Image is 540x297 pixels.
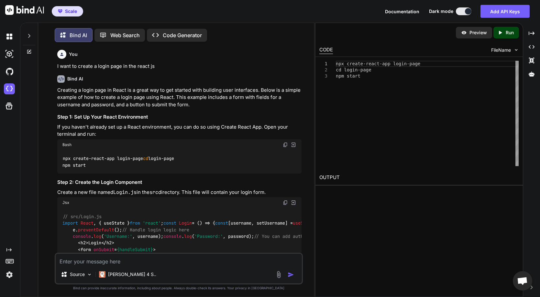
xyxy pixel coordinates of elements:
span: cd login-page [336,67,371,72]
p: Preview [469,29,487,36]
span: // You can add authentication logic here [254,233,358,239]
p: Create a new file named in the directory. This file will contain your login form. [57,189,302,196]
span: 'Password:' [194,233,223,239]
span: form [81,247,91,252]
h3: Step 1: Set Up Your React Environment [57,113,302,121]
p: If you haven't already set up a React environment, you can do so using Create React App. Open you... [57,123,302,138]
button: Add API Keys [480,5,530,18]
span: cd [143,156,148,162]
a: Open chat [513,271,532,291]
p: I want to create a login page in the react js [57,63,302,70]
span: from [130,220,140,226]
img: settings [4,269,15,280]
img: preview [461,30,467,36]
img: Open in Browser [291,142,296,148]
button: Documentation [385,8,419,15]
span: preventDefault [78,227,114,233]
button: premiumScale [52,6,83,16]
img: chevron down [513,47,519,53]
span: {handleSubmit} [117,247,153,252]
p: Web Search [110,31,140,39]
div: 3 [319,73,327,79]
code: Login.js [113,189,137,196]
div: 2 [319,67,327,73]
img: copy [283,142,288,147]
img: Claude 4 Sonnet [99,271,105,278]
span: Documentation [385,9,419,14]
span: h2 [106,240,112,246]
span: Bash [62,142,72,147]
img: Open in Browser [291,200,296,206]
img: darkAi-studio [4,48,15,59]
img: icon [288,271,294,278]
span: Dark mode [429,8,453,15]
span: Login [179,220,192,226]
span: npx create-react-app login-page [336,61,420,66]
h6: You [69,51,78,58]
img: darkChat [4,31,15,42]
span: npm start [336,73,360,79]
span: console [163,233,182,239]
span: useState [293,220,314,226]
span: 'react' [143,220,161,226]
span: </ > [101,240,114,246]
img: cloudideIcon [4,83,15,94]
span: React [81,220,94,226]
p: Source [70,271,85,278]
div: CODE [319,46,333,54]
code: npx create-react-app login-page login-page npm start [62,155,174,168]
span: // src/Login.js [63,214,102,219]
span: 'Username:' [104,233,132,239]
img: copy [283,200,288,205]
h6: Bind AI [67,76,83,82]
div: 1 [319,61,327,67]
p: Bind AI [70,31,87,39]
span: log [94,233,101,239]
p: Creating a login page in React is a great way to get started with building user interfaces. Below... [57,87,302,109]
img: Bind AI [5,5,44,15]
span: const [215,220,228,226]
h2: OUTPUT [315,170,523,185]
span: log [184,233,192,239]
img: premium [58,9,62,13]
img: attachment [275,271,282,278]
p: Bind can provide inaccurate information, including about people. Always double-check its answers.... [55,286,303,291]
span: < = > [78,247,156,252]
p: Code Generator [163,31,202,39]
img: githubDark [4,66,15,77]
span: FileName [491,47,511,53]
span: console [73,233,91,239]
span: const [163,220,176,226]
p: Run [506,29,514,36]
span: h2 [81,240,86,246]
span: Scale [65,8,77,15]
p: [PERSON_NAME] 4 S.. [108,271,156,278]
span: import [62,220,78,226]
span: Jsx [62,200,69,205]
span: < > [78,240,88,246]
h3: Step 2: Create the Login Component [57,179,302,186]
span: onSubmit [94,247,114,252]
code: src [149,189,158,196]
img: Pick Models [87,272,92,277]
span: // Handle login logic here [122,227,189,233]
